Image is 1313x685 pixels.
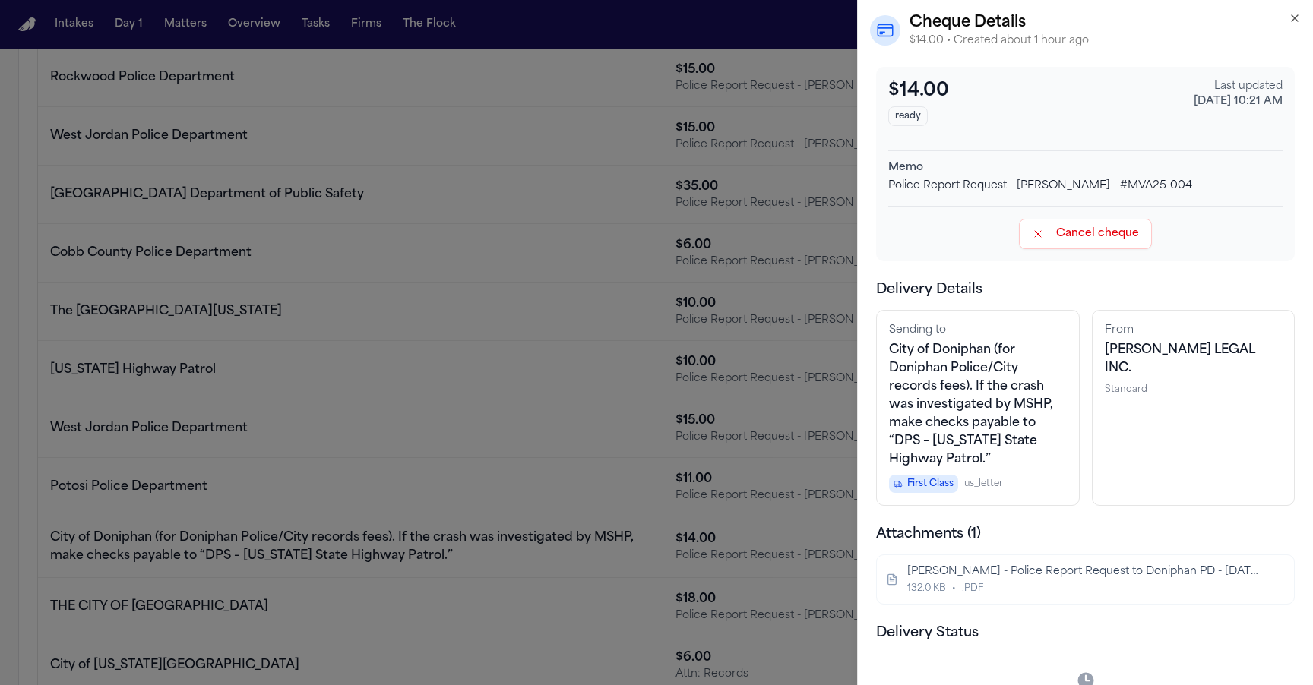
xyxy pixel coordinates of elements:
[888,160,1283,175] div: Memo
[910,33,1301,49] p: $14.00 • Created about 1 hour ago
[876,524,1295,545] h3: Attachments ( 1 )
[1194,79,1283,94] div: Last updated
[964,478,1003,490] span: us_letter
[1105,344,1254,374] span: Contact ID: 2ba47573-ac41-4aea-b98c-a367e53c11bf
[876,623,1295,644] h3: Delivery Status
[962,582,983,595] span: .PDF
[952,582,956,595] span: •
[907,564,1261,579] div: E. Cupp - Police Report Request to Doniphan PD - 10.10.25
[889,344,1053,466] span: Contact ID: 340ef487-912c-44ba-95e3-3df907ce33d4
[889,323,1067,338] div: Sending to
[1194,94,1283,109] div: [DATE] 10:21 AM
[1105,323,1283,338] div: From
[910,12,1301,33] h2: Cheque Details
[1105,384,1283,396] div: Standard
[907,582,946,595] span: 132.0 KB
[876,279,1295,301] h3: Delivery Details
[888,79,1194,103] div: $14.00
[1019,219,1152,249] button: Cancel cheque
[888,178,1283,194] div: Police Report Request - [PERSON_NAME] - #MVA25-004
[889,475,958,493] span: First Class
[888,106,928,126] span: ready
[876,554,1295,605] div: View artifact details for E. Cupp - Police Report Request to Doniphan PD - 10.10.25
